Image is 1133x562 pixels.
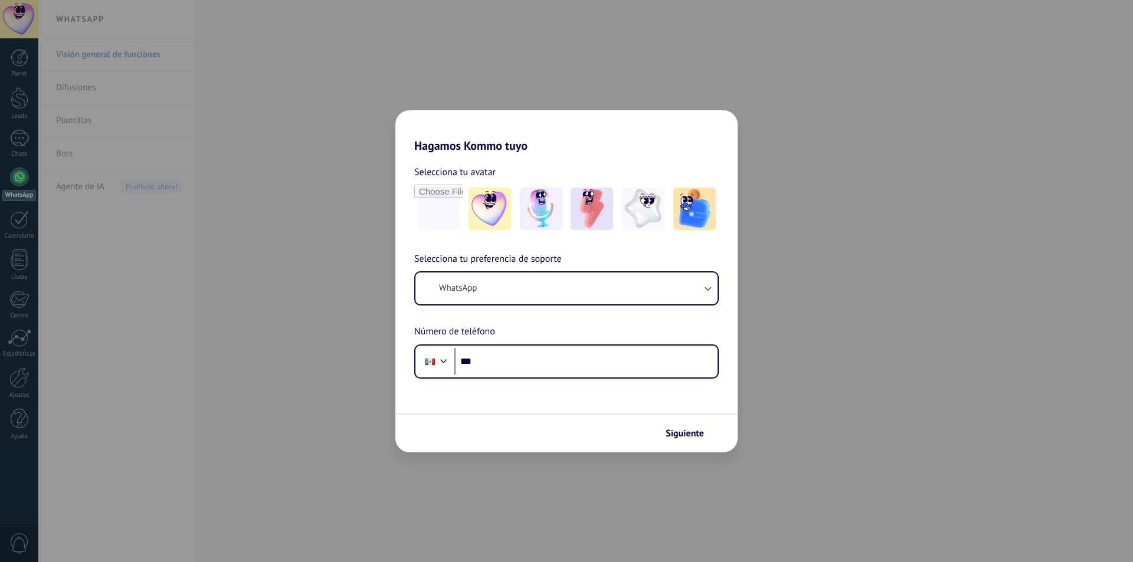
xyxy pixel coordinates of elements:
button: Siguiente [660,423,720,443]
span: Selecciona tu preferencia de soporte [414,252,562,267]
img: -1.jpeg [469,188,511,230]
span: WhatsApp [439,282,477,294]
img: -4.jpeg [622,188,664,230]
span: Número de teléfono [414,324,495,340]
span: Siguiente [666,429,704,438]
h2: Hagamos Kommo tuyo [395,110,738,153]
button: WhatsApp [415,272,718,304]
span: Selecciona tu avatar [414,165,496,180]
img: -2.jpeg [520,188,562,230]
img: -3.jpeg [571,188,613,230]
div: Mexico: + 52 [419,349,441,374]
img: -5.jpeg [673,188,716,230]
